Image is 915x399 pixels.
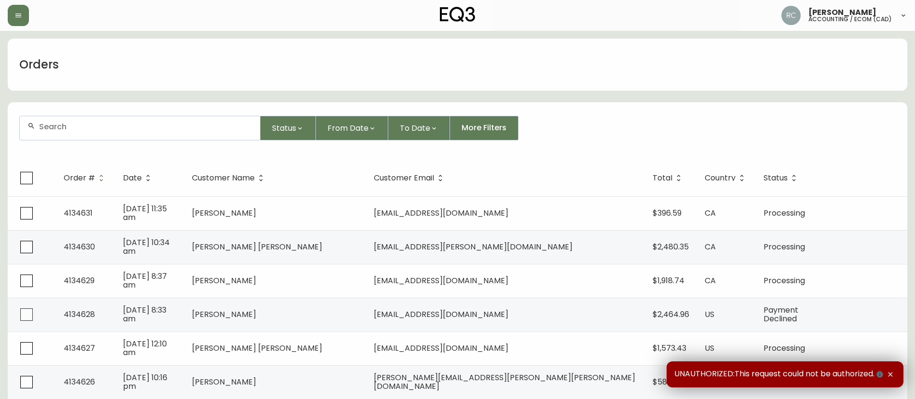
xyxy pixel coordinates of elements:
[374,275,508,286] span: [EMAIL_ADDRESS][DOMAIN_NAME]
[123,174,154,182] span: Date
[64,275,95,286] span: 4134629
[272,122,296,134] span: Status
[123,271,167,290] span: [DATE] 8:37 am
[123,237,170,257] span: [DATE] 10:34 am
[705,343,714,354] span: US
[705,175,736,181] span: Country
[653,343,686,354] span: $1,573.43
[674,369,885,380] span: UNAUTHORIZED:This request could not be authorized.
[192,174,267,182] span: Customer Name
[653,275,684,286] span: $1,918.74
[764,275,805,286] span: Processing
[192,241,322,252] span: [PERSON_NAME] [PERSON_NAME]
[19,56,59,73] h1: Orders
[192,376,256,387] span: [PERSON_NAME]
[123,203,167,223] span: [DATE] 11:35 am
[781,6,801,25] img: f4ba4e02bd060be8f1386e3ca455bd0e
[440,7,476,22] img: logo
[653,309,689,320] span: $2,464.96
[374,174,447,182] span: Customer Email
[64,343,95,354] span: 4134627
[64,241,95,252] span: 4134630
[64,309,95,320] span: 4134628
[64,207,93,219] span: 4134631
[653,241,689,252] span: $2,480.35
[450,116,519,140] button: More Filters
[64,376,95,387] span: 4134626
[192,207,256,219] span: [PERSON_NAME]
[374,241,573,252] span: [EMAIL_ADDRESS][PERSON_NAME][DOMAIN_NAME]
[374,207,508,219] span: [EMAIL_ADDRESS][DOMAIN_NAME]
[192,309,256,320] span: [PERSON_NAME]
[400,122,430,134] span: To Date
[764,174,800,182] span: Status
[388,116,450,140] button: To Date
[764,175,788,181] span: Status
[764,343,805,354] span: Processing
[64,174,108,182] span: Order #
[808,9,876,16] span: [PERSON_NAME]
[192,175,255,181] span: Customer Name
[764,304,798,324] span: Payment Declined
[123,175,142,181] span: Date
[328,122,369,134] span: From Date
[653,175,672,181] span: Total
[260,116,316,140] button: Status
[653,207,682,219] span: $396.59
[705,309,714,320] span: US
[462,123,506,133] span: More Filters
[705,174,748,182] span: Country
[705,241,716,252] span: CA
[374,372,635,392] span: [PERSON_NAME][EMAIL_ADDRESS][PERSON_NAME][PERSON_NAME][DOMAIN_NAME]
[123,372,167,392] span: [DATE] 10:16 pm
[64,175,95,181] span: Order #
[705,207,716,219] span: CA
[374,343,508,354] span: [EMAIL_ADDRESS][DOMAIN_NAME]
[764,207,805,219] span: Processing
[316,116,388,140] button: From Date
[374,309,508,320] span: [EMAIL_ADDRESS][DOMAIN_NAME]
[653,174,685,182] span: Total
[705,275,716,286] span: CA
[192,275,256,286] span: [PERSON_NAME]
[374,175,434,181] span: Customer Email
[808,16,892,22] h5: accounting / ecom (cad)
[123,304,166,324] span: [DATE] 8:33 am
[123,338,167,358] span: [DATE] 12:10 am
[39,122,252,131] input: Search
[653,376,683,387] span: $586.87
[192,343,322,354] span: [PERSON_NAME] [PERSON_NAME]
[764,241,805,252] span: Processing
